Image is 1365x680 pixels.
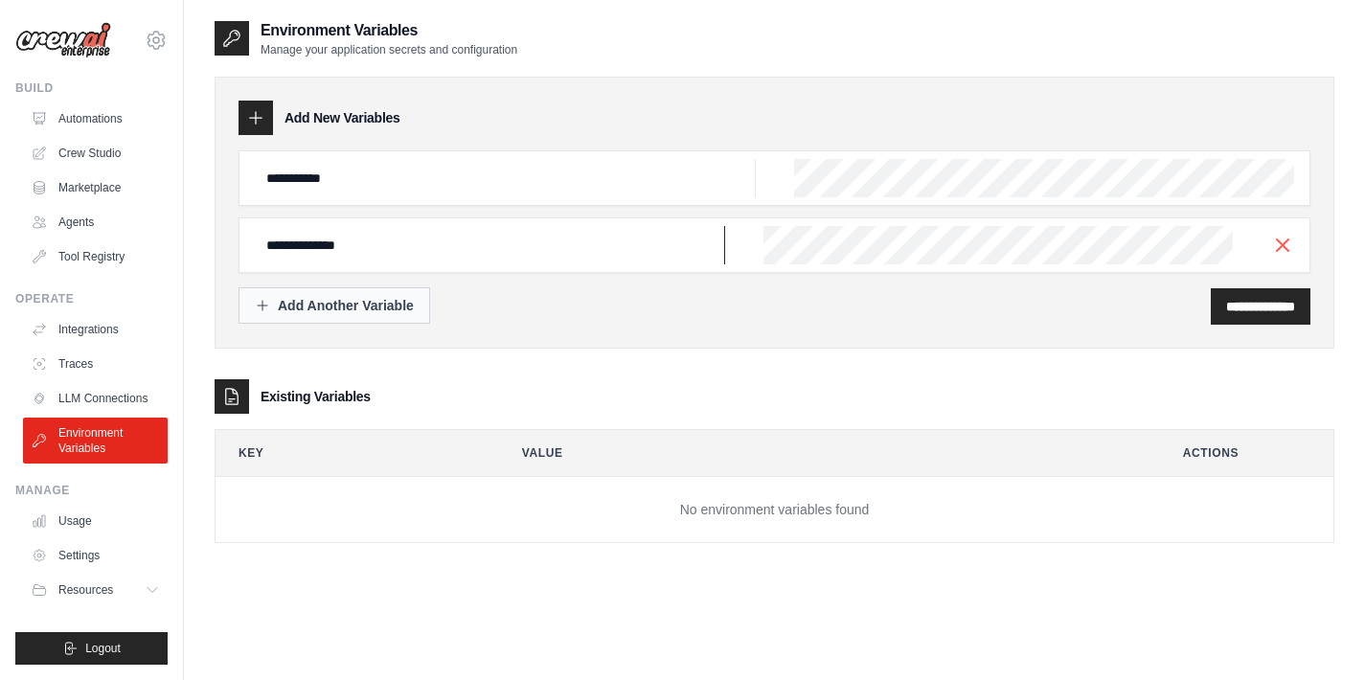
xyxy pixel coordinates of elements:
[261,387,371,406] h3: Existing Variables
[15,22,111,58] img: Logo
[261,19,517,42] h2: Environment Variables
[23,241,168,272] a: Tool Registry
[216,477,1333,543] td: No environment variables found
[284,108,400,127] h3: Add New Variables
[216,430,484,476] th: Key
[261,42,517,57] p: Manage your application secrets and configuration
[15,291,168,306] div: Operate
[23,575,168,605] button: Resources
[23,207,168,238] a: Agents
[15,80,168,96] div: Build
[23,314,168,345] a: Integrations
[15,632,168,665] button: Logout
[499,430,1145,476] th: Value
[23,506,168,536] a: Usage
[23,172,168,203] a: Marketplace
[23,540,168,571] a: Settings
[239,287,430,324] button: Add Another Variable
[23,418,168,464] a: Environment Variables
[58,582,113,598] span: Resources
[15,483,168,498] div: Manage
[23,138,168,169] a: Crew Studio
[23,383,168,414] a: LLM Connections
[1160,430,1333,476] th: Actions
[23,103,168,134] a: Automations
[255,296,414,315] div: Add Another Variable
[85,641,121,656] span: Logout
[23,349,168,379] a: Traces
